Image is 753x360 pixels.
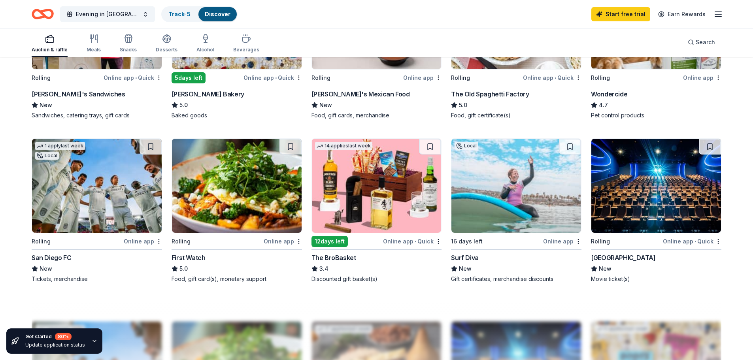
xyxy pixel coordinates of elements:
[696,38,715,47] span: Search
[451,139,581,233] img: Image for Surf Diva
[451,111,581,119] div: Food, gift certificate(s)
[168,11,191,17] a: Track· 5
[459,100,467,110] span: 5.0
[60,6,155,22] button: Evening in [GEOGRAPHIC_DATA]
[275,75,277,81] span: •
[87,47,101,53] div: Meals
[319,264,328,273] span: 3.4
[32,138,162,283] a: Image for San Diego FC1 applylast weekLocalRollingOnline appSan Diego FCNewTickets, merchandise
[591,111,721,119] div: Pet control products
[172,138,302,283] a: Image for First WatchRollingOnline appFirst Watch5.0Food, gift card(s), monetary support
[172,139,302,233] img: Image for First Watch
[383,236,442,246] div: Online app Quick
[311,275,442,283] div: Discounted gift basket(s)
[135,75,137,81] span: •
[55,333,72,340] div: 80 %
[32,89,125,99] div: [PERSON_NAME]'s Sandwiches
[179,264,188,273] span: 5.0
[40,264,52,273] span: New
[243,73,302,83] div: Online app Quick
[653,7,710,21] a: Earn Rewards
[311,253,356,262] div: The BroBasket
[591,73,610,83] div: Rolling
[32,73,51,83] div: Rolling
[264,236,302,246] div: Online app
[172,89,244,99] div: [PERSON_NAME] Bakery
[599,100,608,110] span: 4.7
[311,111,442,119] div: Food, gift cards, merchandise
[32,47,68,53] div: Auction & raffle
[124,236,162,246] div: Online app
[156,47,177,53] div: Desserts
[311,89,410,99] div: [PERSON_NAME]'s Mexican Food
[681,34,721,50] button: Search
[555,75,556,81] span: •
[172,237,191,246] div: Rolling
[25,333,85,340] div: Get started
[172,111,302,119] div: Baked goods
[172,72,206,83] div: 5 days left
[403,73,442,83] div: Online app
[87,31,101,57] button: Meals
[451,138,581,283] a: Image for Surf DivaLocal16 days leftOnline appSurf DivaNewGift certificates, merchandise discounts
[32,31,68,57] button: Auction & raffle
[319,100,332,110] span: New
[591,138,721,283] a: Image for CinépolisRollingOnline app•Quick[GEOGRAPHIC_DATA]NewMovie ticket(s)
[543,236,581,246] div: Online app
[591,253,655,262] div: [GEOGRAPHIC_DATA]
[161,6,238,22] button: Track· 5Discover
[40,100,52,110] span: New
[663,236,721,246] div: Online app Quick
[196,47,214,53] div: Alcohol
[76,9,139,19] span: Evening in [GEOGRAPHIC_DATA]
[32,139,162,233] img: Image for San Diego FC
[205,11,230,17] a: Discover
[35,152,59,160] div: Local
[179,100,188,110] span: 5.0
[451,73,470,83] div: Rolling
[683,73,721,83] div: Online app
[591,237,610,246] div: Rolling
[312,139,442,233] img: Image for The BroBasket
[311,138,442,283] a: Image for The BroBasket14 applieslast week12days leftOnline app•QuickThe BroBasket3.4Discounted g...
[315,142,372,150] div: 14 applies last week
[523,73,581,83] div: Online app Quick
[455,142,478,150] div: Local
[233,47,259,53] div: Beverages
[120,47,137,53] div: Snacks
[694,238,696,245] span: •
[591,7,650,21] a: Start free trial
[415,238,416,245] span: •
[32,253,71,262] div: San Diego FC
[32,111,162,119] div: Sandwiches, catering trays, gift cards
[120,31,137,57] button: Snacks
[25,342,85,348] div: Update application status
[104,73,162,83] div: Online app Quick
[591,139,721,233] img: Image for Cinépolis
[451,237,483,246] div: 16 days left
[196,31,214,57] button: Alcohol
[311,236,348,247] div: 12 days left
[451,253,478,262] div: Surf Diva
[35,142,85,150] div: 1 apply last week
[599,264,611,273] span: New
[451,275,581,283] div: Gift certificates, merchandise discounts
[233,31,259,57] button: Beverages
[591,275,721,283] div: Movie ticket(s)
[156,31,177,57] button: Desserts
[32,237,51,246] div: Rolling
[459,264,472,273] span: New
[311,73,330,83] div: Rolling
[32,275,162,283] div: Tickets, merchandise
[172,275,302,283] div: Food, gift card(s), monetary support
[451,89,529,99] div: The Old Spaghetti Factory
[172,253,206,262] div: First Watch
[32,5,54,23] a: Home
[591,89,627,99] div: Wondercide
